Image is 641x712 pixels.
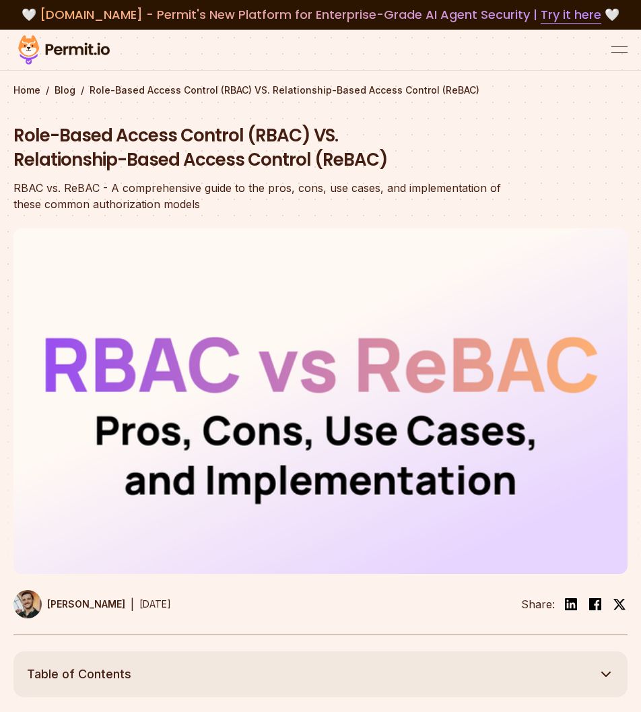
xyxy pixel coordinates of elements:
[13,651,628,697] button: Table of Contents
[139,598,171,610] time: [DATE]
[40,6,601,23] span: [DOMAIN_NAME] - Permit's New Platform for Enterprise-Grade AI Agent Security |
[541,6,601,24] a: Try it here
[611,42,628,58] button: open menu
[13,84,628,97] div: / /
[55,84,75,97] a: Blog
[27,665,131,684] span: Table of Contents
[587,596,603,612] img: facebook
[13,590,125,618] a: [PERSON_NAME]
[131,596,134,612] div: |
[13,180,531,212] div: RBAC vs. ReBAC - A comprehensive guide to the pros, cons, use cases, and implementation of these ...
[13,84,40,97] a: Home
[47,597,125,611] p: [PERSON_NAME]
[521,596,555,612] li: Share:
[13,5,628,24] div: 🤍 🤍
[563,596,579,612] img: linkedin
[13,32,114,67] img: Permit logo
[13,590,42,618] img: Daniel Bass
[13,124,531,172] h1: Role-Based Access Control (RBAC) VS. Relationship-Based Access Control (ReBAC)
[13,228,628,574] img: Role-Based Access Control (RBAC) VS. Relationship-Based Access Control (ReBAC)
[613,597,626,611] img: twitter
